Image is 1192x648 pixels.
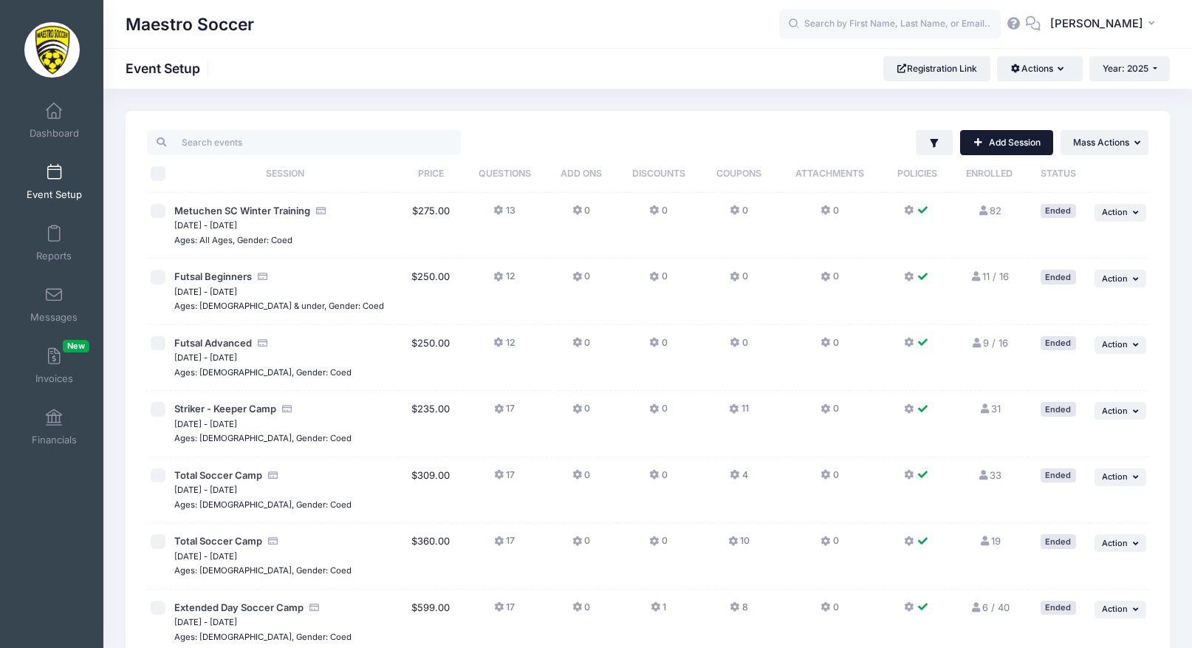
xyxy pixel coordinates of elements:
span: Invoices [35,372,73,385]
button: 0 [821,601,838,622]
small: [DATE] - [DATE] [174,287,237,297]
span: Action [1102,406,1128,416]
button: 0 [649,270,667,291]
small: [DATE] - [DATE] [174,419,237,429]
button: 0 [572,402,590,423]
button: 0 [649,336,667,358]
button: 0 [572,336,590,358]
td: $235.00 [400,391,462,457]
div: Ended [1041,601,1076,615]
a: 82 [978,205,1001,216]
td: $360.00 [400,523,462,590]
button: 0 [730,336,747,358]
th: Price [400,155,462,193]
div: Ended [1041,402,1076,416]
button: 17 [494,601,515,622]
button: 0 [572,601,590,622]
a: Dashboard [19,95,89,146]
button: 0 [730,270,747,291]
span: Add Ons [561,168,602,179]
div: Ended [1041,270,1076,284]
a: Registration Link [883,56,990,81]
small: [DATE] - [DATE] [174,617,237,627]
a: Event Setup [19,156,89,208]
button: 0 [572,204,590,225]
button: 0 [730,204,747,225]
button: Year: 2025 [1089,56,1170,81]
i: Accepting Credit Card Payments [267,536,278,546]
h1: Maestro Soccer [126,7,254,41]
td: $275.00 [400,193,462,259]
a: 9 / 16 [971,337,1008,349]
button: Action [1095,402,1146,420]
button: 0 [821,534,838,556]
span: Action [1102,604,1128,614]
small: [DATE] - [DATE] [174,551,237,562]
button: 0 [572,534,590,556]
span: Futsal Advanced [174,337,252,349]
button: 0 [649,468,667,490]
th: Questions [462,155,547,193]
i: Accepting Credit Card Payments [281,404,292,414]
span: Financials [32,434,77,446]
button: 12 [493,336,515,358]
div: Ended [1041,336,1076,350]
span: New [63,340,89,352]
span: Action [1102,207,1128,217]
small: Ages: [DEMOGRAPHIC_DATA], Gender: Coed [174,499,352,510]
th: Session [171,155,400,193]
span: Year: 2025 [1103,63,1148,74]
span: Attachments [795,168,864,179]
a: InvoicesNew [19,340,89,392]
span: Action [1102,273,1128,284]
th: Enrolled [951,155,1028,193]
span: Striker - Keeper Camp [174,403,276,415]
span: Dashboard [30,127,79,140]
a: 6 / 40 [970,601,1009,613]
button: 0 [572,270,590,291]
button: 0 [649,402,667,423]
button: Action [1095,601,1146,618]
a: Financials [19,401,89,453]
button: 0 [821,402,838,423]
button: 17 [494,468,515,490]
span: Event Setup [27,188,82,201]
button: Action [1095,534,1146,552]
img: Maestro Soccer [24,22,80,78]
div: Ended [1041,204,1076,218]
button: Action [1095,270,1146,287]
th: Status [1028,155,1088,193]
small: [DATE] - [DATE] [174,485,237,495]
td: $250.00 [400,259,462,325]
th: Add Ons [547,155,615,193]
button: 1 [651,601,666,622]
span: Messages [30,311,78,324]
th: Attachments [776,155,883,193]
div: Ended [1041,468,1076,482]
small: Ages: [DEMOGRAPHIC_DATA], Gender: Coed [174,433,352,443]
small: Ages: [DEMOGRAPHIC_DATA], Gender: Coed [174,632,352,642]
button: 0 [572,468,590,490]
button: 13 [493,204,515,225]
button: 17 [494,534,515,556]
h1: Event Setup [126,61,213,76]
span: [PERSON_NAME] [1050,16,1143,32]
div: Ended [1041,534,1076,548]
button: 10 [728,534,750,556]
a: Add Session [960,130,1053,155]
span: Total Soccer Camp [174,469,262,481]
small: [DATE] - [DATE] [174,220,237,231]
button: Action [1095,468,1146,486]
button: 4 [730,468,747,490]
span: Metuchen SC Winter Training [174,205,310,216]
button: Action [1095,336,1146,354]
span: Coupons [716,168,761,179]
a: 19 [979,535,1000,547]
button: Mass Actions [1061,130,1148,155]
button: 0 [821,204,838,225]
span: Action [1102,471,1128,482]
button: Actions [997,56,1082,81]
button: 12 [493,270,515,291]
span: Futsal Beginners [174,270,252,282]
th: Discounts [615,155,702,193]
